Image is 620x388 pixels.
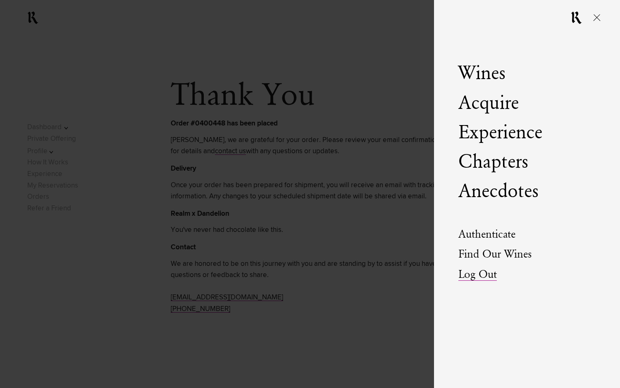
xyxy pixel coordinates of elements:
a: Experience [458,123,542,143]
a: Find Our Wines [458,249,532,260]
a: Wines [458,64,506,84]
a: Authenticate [458,229,515,241]
a: Acquire [458,94,519,113]
a: RealmCellars [571,11,582,24]
a: Chapters [458,152,528,172]
a: Log Out [458,269,497,281]
a: Anecdotes [458,182,539,202]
